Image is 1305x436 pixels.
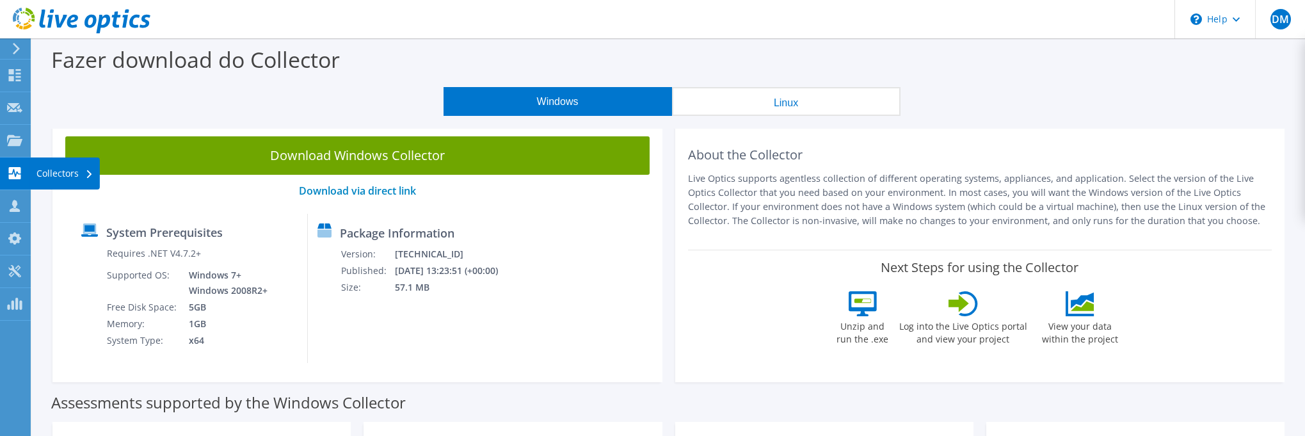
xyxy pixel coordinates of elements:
td: Supported OS: [106,267,179,299]
td: 57.1 MB [394,279,515,296]
svg: \n [1190,13,1202,25]
label: System Prerequisites [106,226,223,239]
h2: About the Collector [688,147,1272,163]
td: x64 [179,332,270,349]
button: Linux [672,87,901,116]
td: [DATE] 13:23:51 (+00:00) [394,262,515,279]
td: Published: [340,262,394,279]
label: Assessments supported by the Windows Collector [51,396,406,409]
td: Windows 7+ Windows 2008R2+ [179,267,270,299]
p: Live Optics supports agentless collection of different operating systems, appliances, and applica... [688,172,1272,228]
label: Requires .NET V4.7.2+ [107,247,201,260]
td: 5GB [179,299,270,316]
td: [TECHNICAL_ID] [394,246,515,262]
td: System Type: [106,332,179,349]
td: Version: [340,246,394,262]
label: Next Steps for using the Collector [881,260,1078,275]
label: Package Information [340,227,454,239]
label: Unzip and run the .exe [833,316,892,346]
button: Windows [444,87,672,116]
td: 1GB [179,316,270,332]
td: Free Disk Space: [106,299,179,316]
label: Fazer download do Collector [51,45,340,74]
td: Size: [340,279,394,296]
td: Memory: [106,316,179,332]
div: Collectors [30,157,100,190]
a: Download Windows Collector [65,136,650,175]
label: Log into the Live Optics portal and view your project [899,316,1028,346]
label: View your data within the project [1034,316,1126,346]
span: DM [1270,9,1291,29]
a: Download via direct link [299,184,416,198]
